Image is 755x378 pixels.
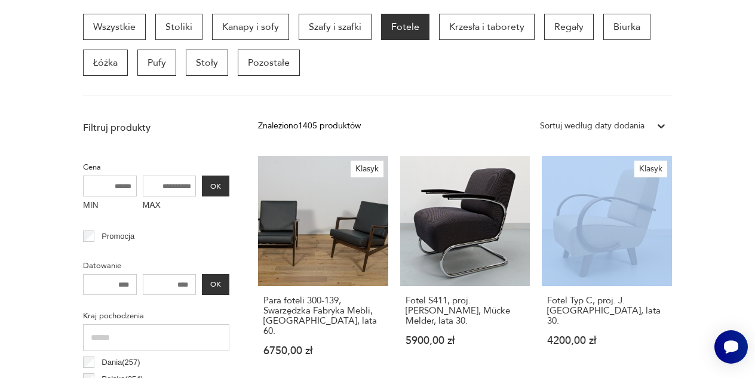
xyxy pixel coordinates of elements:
[202,176,229,196] button: OK
[186,50,228,76] a: Stoły
[83,121,229,134] p: Filtruj produkty
[299,14,372,40] a: Szafy i szafki
[439,14,535,40] a: Krzesła i taborety
[143,196,197,216] label: MAX
[238,50,300,76] a: Pozostałe
[83,309,229,322] p: Kraj pochodzenia
[547,296,667,326] h3: Fotel Typ C, proj. J. [GEOGRAPHIC_DATA], lata 30.
[102,356,140,369] p: Dania ( 257 )
[544,14,594,40] a: Regały
[83,50,128,76] a: Łóżka
[603,14,650,40] a: Biurka
[263,296,383,336] h3: Para foteli 300-139, Swarzędzka Fabryka Mebli, [GEOGRAPHIC_DATA], lata 60.
[202,274,229,295] button: OK
[155,14,202,40] a: Stoliki
[102,230,134,243] p: Promocja
[263,346,383,356] p: 6750,00 zł
[406,296,525,326] h3: Fotel S411, proj. [PERSON_NAME], Mücke Melder, lata 30.
[381,14,429,40] a: Fotele
[83,14,146,40] a: Wszystkie
[258,119,361,133] div: Znaleziono 1405 produktów
[83,196,137,216] label: MIN
[83,161,229,174] p: Cena
[83,259,229,272] p: Datowanie
[406,336,525,346] p: 5900,00 zł
[212,14,289,40] a: Kanapy i sofy
[547,336,667,346] p: 4200,00 zł
[137,50,176,76] a: Pufy
[540,119,644,133] div: Sortuj według daty dodania
[714,330,748,364] iframe: Smartsupp widget button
